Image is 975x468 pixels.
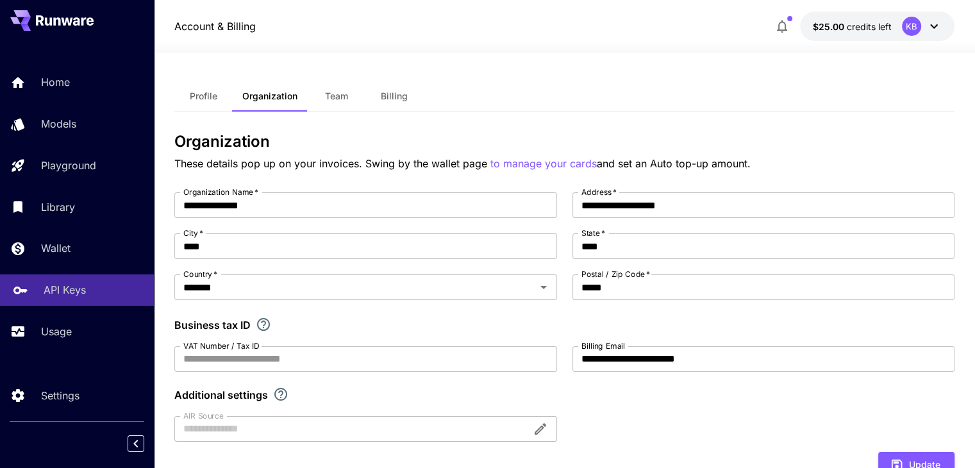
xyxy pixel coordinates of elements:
[174,19,256,34] a: Account & Billing
[183,410,223,421] label: AIR Source
[597,157,751,170] span: and set an Auto top-up amount.
[242,90,297,102] span: Organization
[581,228,605,238] label: State
[490,156,597,172] button: to manage your cards
[183,228,203,238] label: City
[813,21,847,32] span: $25.00
[174,387,268,403] p: Additional settings
[174,157,490,170] span: These details pop up on your invoices. Swing by the wallet page
[41,240,71,256] p: Wallet
[581,187,617,197] label: Address
[813,20,892,33] div: $25.00
[535,278,553,296] button: Open
[273,387,288,402] svg: Explore additional customization settings
[183,187,258,197] label: Organization Name
[800,12,954,41] button: $25.00KB
[137,432,154,455] div: Collapse sidebar
[847,21,892,32] span: credits left
[581,340,625,351] label: Billing Email
[41,158,96,173] p: Playground
[902,17,921,36] div: KB
[190,90,217,102] span: Profile
[381,90,408,102] span: Billing
[256,317,271,332] svg: If you are a business tax registrant, please enter your business tax ID here.
[581,269,650,280] label: Postal / Zip Code
[41,116,76,131] p: Models
[174,317,251,333] p: Business tax ID
[44,282,86,297] p: API Keys
[183,269,217,280] label: Country
[41,74,70,90] p: Home
[41,388,79,403] p: Settings
[174,133,954,151] h3: Organization
[183,340,260,351] label: VAT Number / Tax ID
[174,19,256,34] nav: breadcrumb
[325,90,348,102] span: Team
[128,435,144,452] button: Collapse sidebar
[41,199,75,215] p: Library
[41,324,72,339] p: Usage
